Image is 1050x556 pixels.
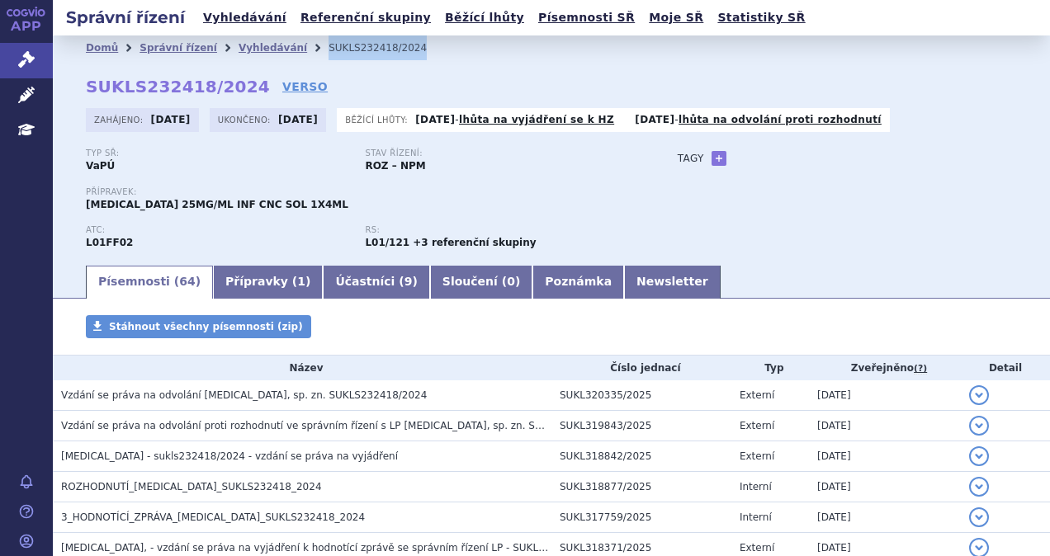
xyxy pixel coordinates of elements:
span: Vzdání se práva na odvolání proti rozhodnutí ve správním řízení s LP Keytruda, sp. zn. SUKLS23241... [61,420,627,431]
p: RS: [365,225,627,235]
th: Číslo jednací [551,356,731,380]
strong: [DATE] [151,114,191,125]
th: Detail [961,356,1050,380]
a: Přípravky (1) [213,266,323,299]
th: Název [53,356,551,380]
a: + [712,151,726,166]
a: Stáhnout všechny písemnosti (zip) [86,315,311,338]
span: 64 [179,275,195,288]
strong: VaPÚ [86,160,115,172]
strong: pembrolizumab [365,237,409,248]
h2: Správní řízení [53,6,198,29]
a: Poznámka [532,266,624,299]
button: detail [969,477,989,497]
h3: Tagy [678,148,704,168]
abbr: (?) [914,363,927,375]
a: Písemnosti SŘ [533,7,640,29]
a: Účastníci (9) [323,266,429,299]
button: detail [969,385,989,405]
td: SUKL318842/2025 [551,441,731,472]
span: [MEDICAL_DATA] 25MG/ML INF CNC SOL 1X4ML [86,199,348,210]
td: SUKL318877/2025 [551,472,731,502]
span: Interní [740,481,772,492]
a: Moje SŘ [644,7,708,29]
strong: [DATE] [635,114,674,125]
span: Keytruda, - vzdání se práva na vyjádření k hodnotící zprávě se správním řízení LP - SUKLS232418/2024 [61,542,611,554]
td: SUKL317759/2025 [551,502,731,533]
span: Zahájeno: [94,113,146,126]
span: Běžící lhůty: [345,113,411,126]
strong: ROZ – NPM [365,160,425,172]
span: 1 [297,275,305,288]
button: detail [969,416,989,436]
td: [DATE] [809,380,961,411]
span: 0 [507,275,515,288]
span: Vzdání se práva na odvolání KEYTRUDA, sp. zn. SUKLS232418/2024 [61,389,427,401]
p: Typ SŘ: [86,148,348,158]
th: Typ [731,356,809,380]
td: SUKL320335/2025 [551,380,731,411]
a: Běžící lhůty [440,7,529,29]
a: Vyhledávání [198,7,291,29]
li: SUKLS232418/2024 [329,35,448,60]
a: Domů [86,42,118,54]
td: SUKL319843/2025 [551,411,731,441]
span: Stáhnout všechny písemnosti (zip) [109,321,303,332]
span: KEYTRUDA - sukls232418/2024 - vzdání se práva na vyjádření [61,450,398,462]
p: ATC: [86,225,348,235]
strong: PEMBROLIZUMAB [86,237,133,248]
span: Externí [740,542,774,554]
a: lhůta na vyjádření se k HZ [459,114,614,125]
span: Externí [740,389,774,401]
a: Referenční skupiny [296,7,436,29]
p: Stav řízení: [365,148,627,158]
p: - [635,113,882,126]
span: Interní [740,511,772,523]
span: 9 [404,275,413,288]
td: [DATE] [809,441,961,472]
td: [DATE] [809,411,961,441]
span: Externí [740,420,774,431]
span: Externí [740,450,774,462]
strong: [DATE] [415,114,455,125]
strong: +3 referenční skupiny [413,237,536,248]
a: Statistiky SŘ [712,7,810,29]
button: detail [969,507,989,527]
a: lhůta na odvolání proti rozhodnutí [679,114,882,125]
td: [DATE] [809,502,961,533]
p: - [415,113,614,126]
a: Newsletter [624,266,721,299]
a: VERSO [282,78,328,95]
td: [DATE] [809,472,961,502]
span: 3_HODNOTÍCÍ_ZPRÁVA_KEYTRUDA_SUKLS232418_2024 [61,511,365,523]
a: Sloučení (0) [430,266,532,299]
a: Vyhledávání [239,42,307,54]
span: ROZHODNUTÍ_KEYTRUDA_SUKLS232418_2024 [61,481,322,492]
strong: SUKLS232418/2024 [86,77,270,97]
th: Zveřejněno [809,356,961,380]
strong: [DATE] [278,114,318,125]
a: Písemnosti (64) [86,266,213,299]
p: Přípravek: [86,187,645,197]
button: detail [969,446,989,466]
a: Správní řízení [140,42,217,54]
span: Ukončeno: [218,113,274,126]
